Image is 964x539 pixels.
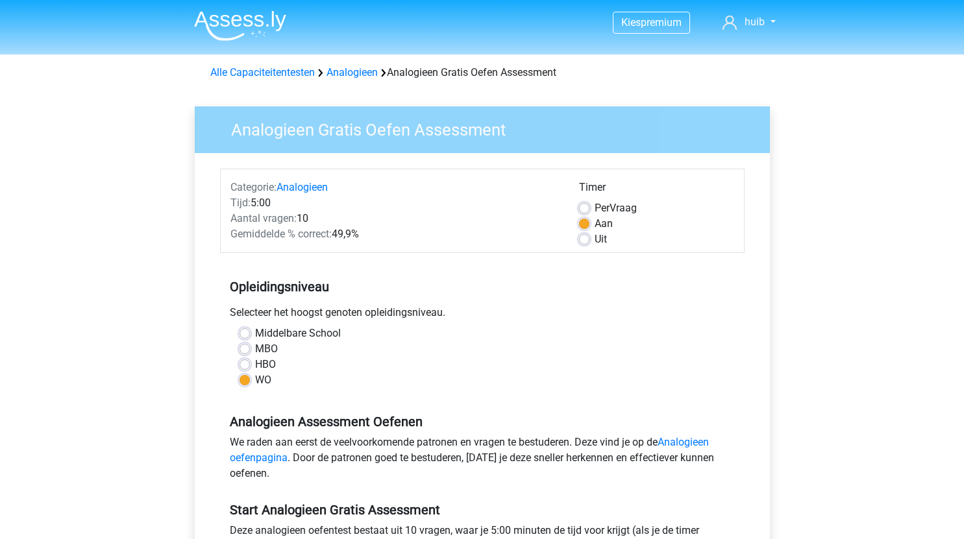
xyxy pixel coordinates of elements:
label: MBO [255,341,278,357]
div: Timer [579,180,734,200]
span: Tijd: [230,197,251,209]
a: Analogieen [327,66,378,78]
a: Analogieen [277,181,328,193]
h5: Start Analogieen Gratis Assessment [230,502,735,518]
span: huib [745,16,765,28]
div: 49,9% [221,226,569,242]
div: 10 [221,211,569,226]
div: Selecteer het hoogst genoten opleidingsniveau. [220,305,745,326]
span: Kies [621,16,641,29]
span: Aantal vragen: [230,212,297,224]
span: premium [641,16,682,29]
label: HBO [255,357,276,372]
span: Categorie: [230,181,277,193]
img: Assessly [194,10,286,41]
label: Uit [595,232,607,247]
label: Middelbare School [255,326,341,341]
a: Kiespremium [613,14,689,31]
label: Vraag [595,200,637,216]
div: We raden aan eerst de veelvoorkomende patronen en vragen te bestuderen. Deze vind je op de . Door... [220,435,745,486]
a: huib [717,14,780,30]
h3: Analogieen Gratis Oefen Assessment [216,115,760,140]
label: Aan [595,216,613,232]
span: Per [595,202,610,214]
a: Alle Capaciteitentesten [210,66,315,78]
label: WO [255,372,271,388]
h5: Opleidingsniveau [230,274,735,300]
div: Analogieen Gratis Oefen Assessment [205,65,760,80]
span: Gemiddelde % correct: [230,228,332,240]
div: 5:00 [221,195,569,211]
h5: Analogieen Assessment Oefenen [230,414,735,429]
